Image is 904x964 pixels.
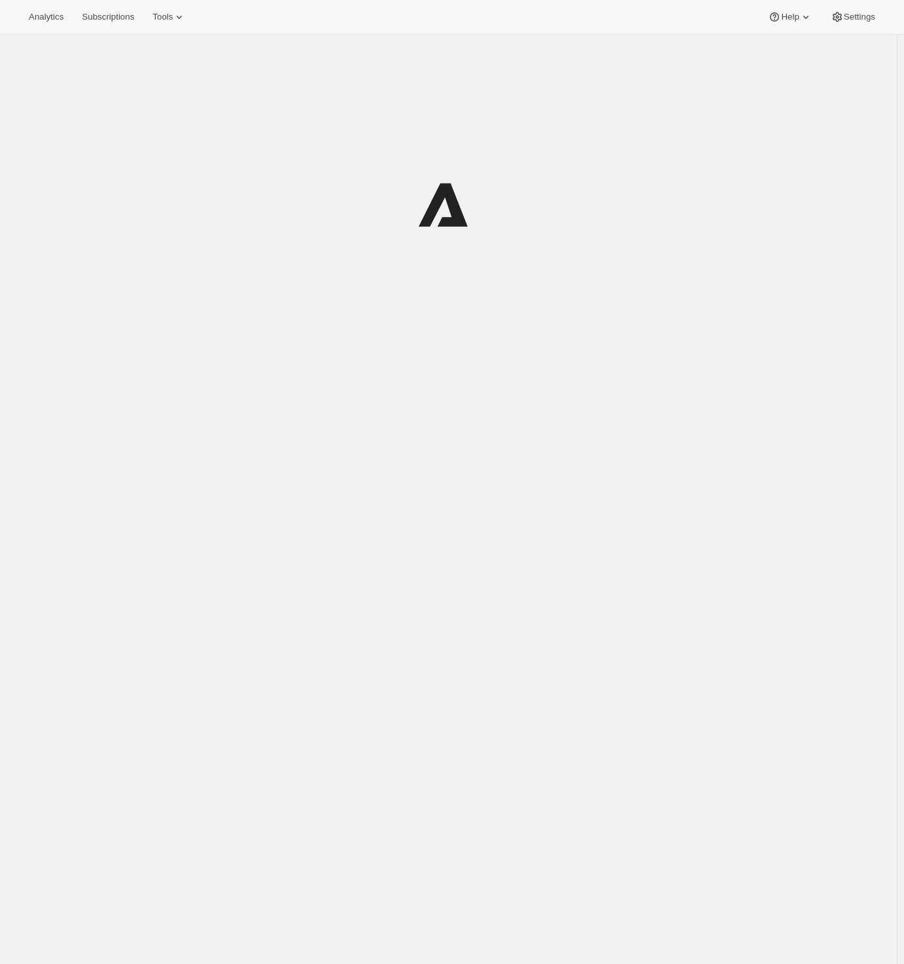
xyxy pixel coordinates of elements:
button: Analytics [21,8,71,26]
button: Settings [823,8,883,26]
span: Settings [844,12,875,22]
span: Subscriptions [82,12,134,22]
span: Analytics [29,12,63,22]
span: Tools [152,12,173,22]
button: Subscriptions [74,8,142,26]
button: Help [760,8,820,26]
span: Help [781,12,799,22]
button: Tools [145,8,194,26]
